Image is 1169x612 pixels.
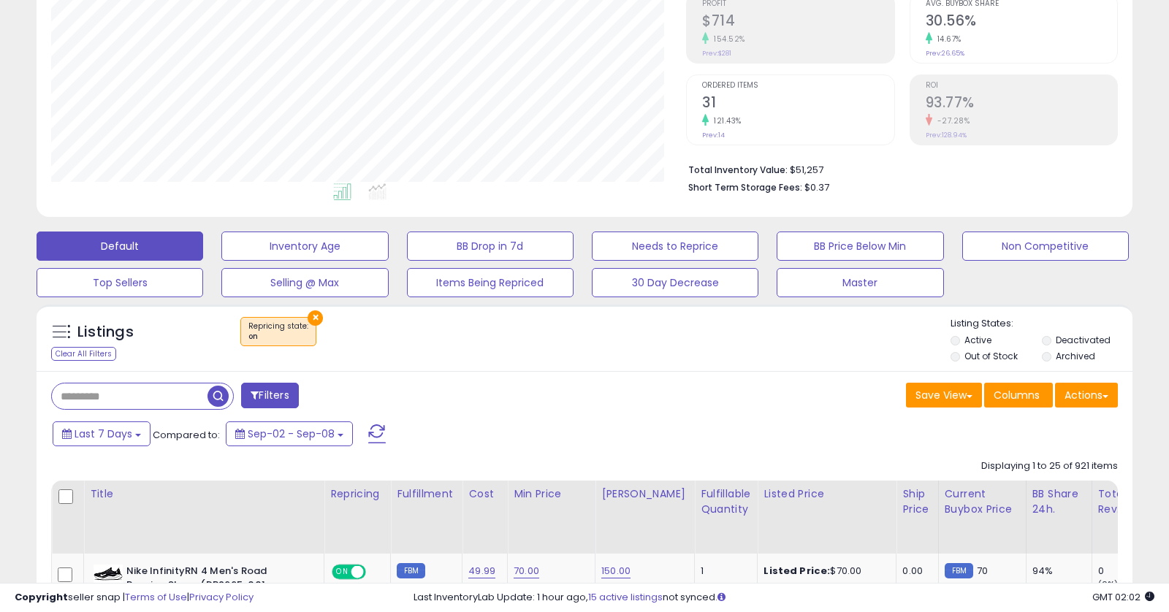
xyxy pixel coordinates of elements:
b: Short Term Storage Fees: [688,181,802,194]
h2: 93.77% [926,94,1117,114]
h5: Listings [77,322,134,343]
p: Listing States: [951,317,1132,331]
div: Listed Price [764,486,890,502]
small: FBM [945,563,973,578]
div: Fulfillment [397,486,456,502]
span: ROI [926,82,1117,90]
small: Prev: 26.65% [926,49,964,58]
small: -27.28% [932,115,970,126]
span: Last 7 Days [75,427,132,441]
button: Needs to Reprice [592,232,758,261]
label: Out of Stock [964,350,1018,362]
a: Privacy Policy [189,590,254,604]
b: Listed Price: [764,564,830,578]
b: Total Inventory Value: [688,164,788,176]
h2: 30.56% [926,12,1117,32]
small: FBM [397,563,425,578]
small: 121.43% [709,115,742,126]
div: 1 [701,565,746,578]
a: 150.00 [601,564,631,578]
button: Sep-02 - Sep-08 [226,421,353,446]
b: Nike InfinityRN 4 Men's Road Running Shoes (DR2665-001, Black/Dark Grey/White) Size 6 [126,565,304,609]
div: 94% [1032,565,1081,578]
button: Actions [1055,383,1118,408]
button: Default [37,232,203,261]
a: 15 active listings [588,590,663,604]
button: Columns [984,383,1053,408]
div: Displaying 1 to 25 of 921 items [981,459,1118,473]
button: Filters [241,383,298,408]
a: Terms of Use [125,590,187,604]
div: Total Rev. [1098,486,1151,517]
button: Non Competitive [962,232,1129,261]
span: Repricing state : [248,321,308,343]
div: BB Share 24h. [1032,486,1086,517]
div: 0 [1098,565,1157,578]
span: 70 [977,564,988,578]
div: Ship Price [902,486,932,517]
div: [PERSON_NAME] [601,486,688,502]
button: Items Being Repriced [407,268,574,297]
div: seller snap | | [15,591,254,605]
button: 30 Day Decrease [592,268,758,297]
div: Last InventoryLab Update: 1 hour ago, not synced. [414,591,1154,605]
div: Title [90,486,318,502]
button: × [308,310,323,326]
img: 31226zZt4ML._SL40_.jpg [94,565,123,583]
div: $70.00 [764,565,885,578]
small: Prev: 14 [702,131,725,139]
label: Deactivated [1056,334,1111,346]
span: Columns [994,388,1040,402]
h2: $714 [702,12,894,32]
small: Prev: $281 [702,49,731,58]
button: Master [777,268,943,297]
div: Current Buybox Price [945,486,1020,517]
button: Save View [906,383,982,408]
button: BB Drop in 7d [407,232,574,261]
span: Compared to: [153,428,220,442]
button: Inventory Age [221,232,388,261]
a: 70.00 [514,564,539,578]
button: Last 7 Days [53,421,151,446]
small: 154.52% [709,34,745,45]
label: Active [964,334,991,346]
button: Top Sellers [37,268,203,297]
h2: 31 [702,94,894,114]
div: 0.00 [902,565,926,578]
span: Sep-02 - Sep-08 [248,427,335,441]
span: Ordered Items [702,82,894,90]
span: $0.37 [804,180,829,194]
button: Selling @ Max [221,268,388,297]
small: Prev: 128.94% [926,131,967,139]
strong: Copyright [15,590,68,604]
button: BB Price Below Min [777,232,943,261]
span: 2025-09-16 02:02 GMT [1092,590,1154,604]
div: Repricing [330,486,384,502]
div: Cost [468,486,501,502]
div: Clear All Filters [51,347,116,361]
a: 49.99 [468,564,495,578]
small: 14.67% [932,34,962,45]
div: on [248,332,308,342]
div: Fulfillable Quantity [701,486,751,517]
label: Archived [1056,350,1095,362]
div: Min Price [514,486,589,502]
span: ON [333,566,351,578]
li: $51,257 [688,160,1107,177]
